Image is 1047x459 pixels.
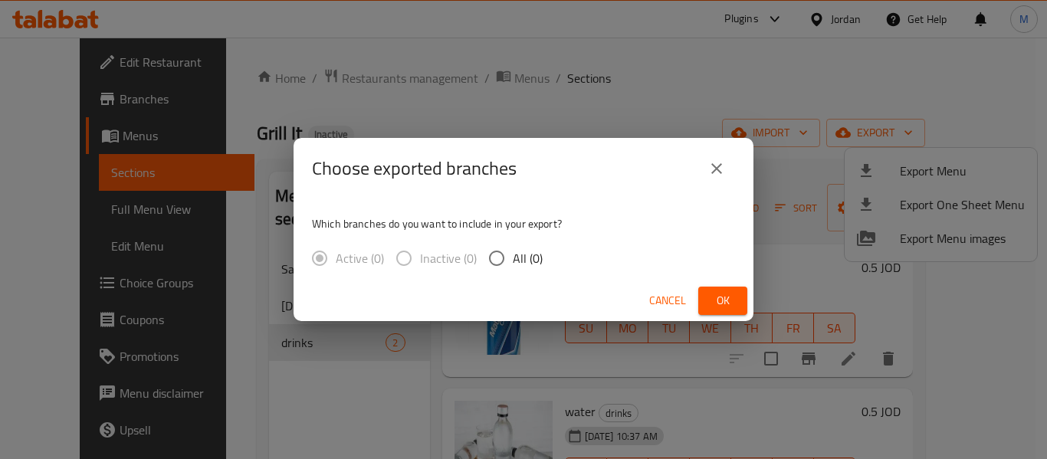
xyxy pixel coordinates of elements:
h2: Choose exported branches [312,156,517,181]
span: Cancel [649,291,686,310]
button: close [698,150,735,187]
span: Ok [711,291,735,310]
span: Inactive (0) [420,249,477,267]
p: Which branches do you want to include in your export? [312,216,735,231]
span: All (0) [513,249,543,267]
span: Active (0) [336,249,384,267]
button: Ok [698,287,747,315]
button: Cancel [643,287,692,315]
